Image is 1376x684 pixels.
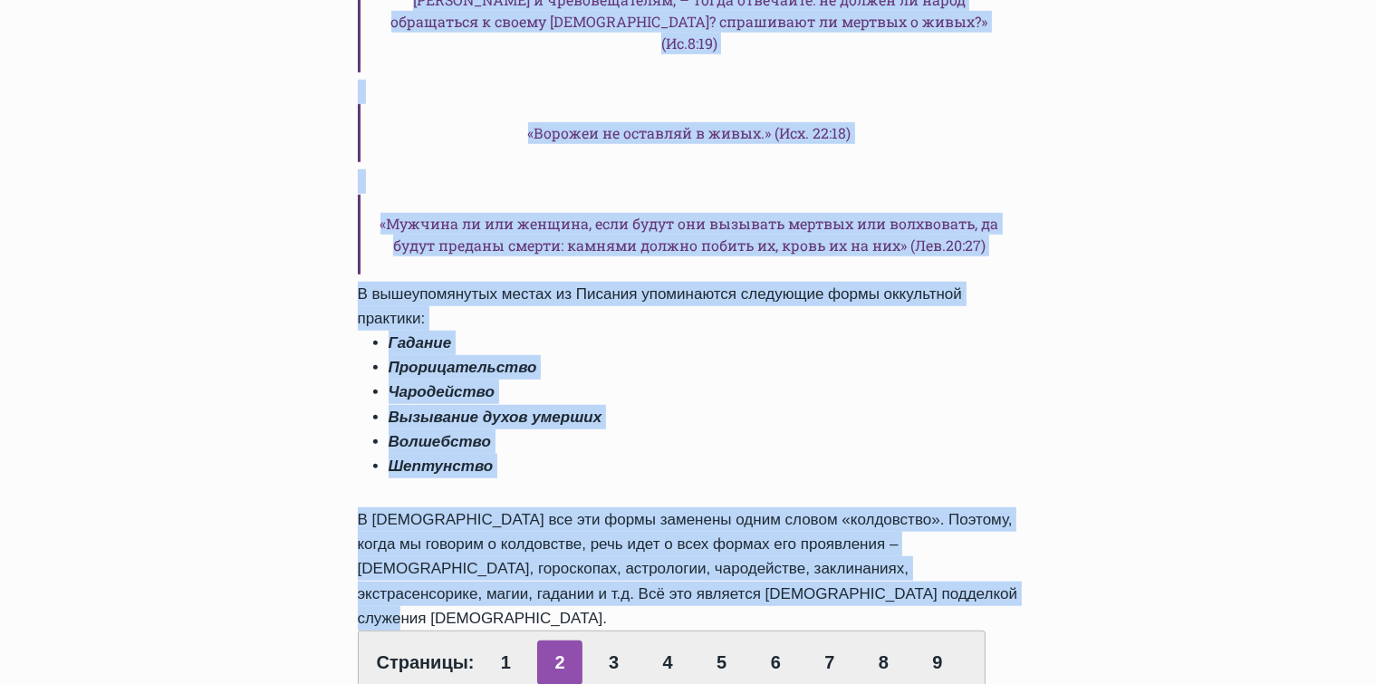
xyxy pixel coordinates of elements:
em: В [389,409,399,426]
h6: «Мужчина ли или женщина, если будут они вызывать мертвых или волхвовать, да будут преданы смерти:... [358,195,1019,275]
em: ызывание [399,409,478,426]
em: Чародейство [389,383,495,400]
em: духов умерших [483,409,601,426]
em: Гадание [389,334,452,352]
h6: «Ворожеи не оставляй в живых.» (Исх. 22:18) [358,104,1019,162]
em: Шептунство [389,458,494,475]
em: Прорицательство [389,359,537,376]
em: Волшебство [389,433,491,450]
